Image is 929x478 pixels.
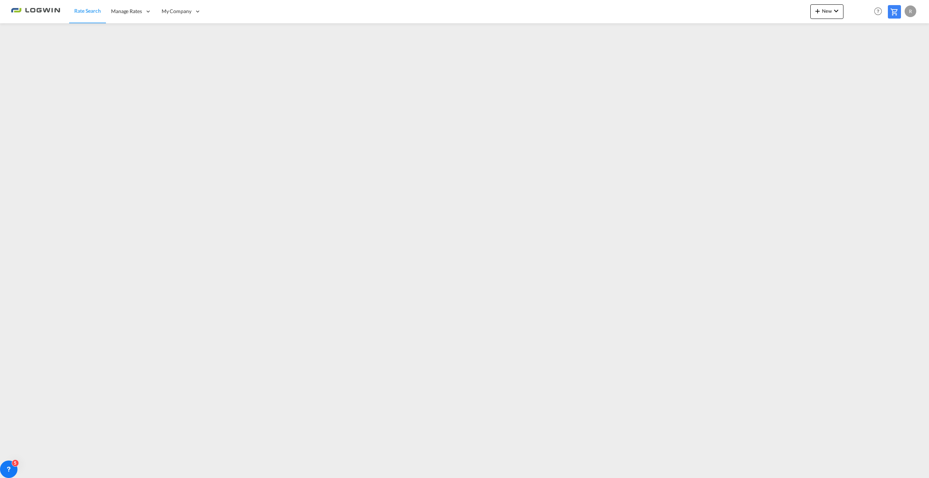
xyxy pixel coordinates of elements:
[905,5,916,17] div: R
[162,8,191,15] span: My Company
[810,4,843,19] button: icon-plus 400-fgNewicon-chevron-down
[11,3,60,20] img: 2761ae10d95411efa20a1f5e0282d2d7.png
[813,8,841,14] span: New
[74,8,101,14] span: Rate Search
[872,5,884,17] span: Help
[813,7,822,15] md-icon: icon-plus 400-fg
[872,5,888,18] div: Help
[111,8,142,15] span: Manage Rates
[832,7,841,15] md-icon: icon-chevron-down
